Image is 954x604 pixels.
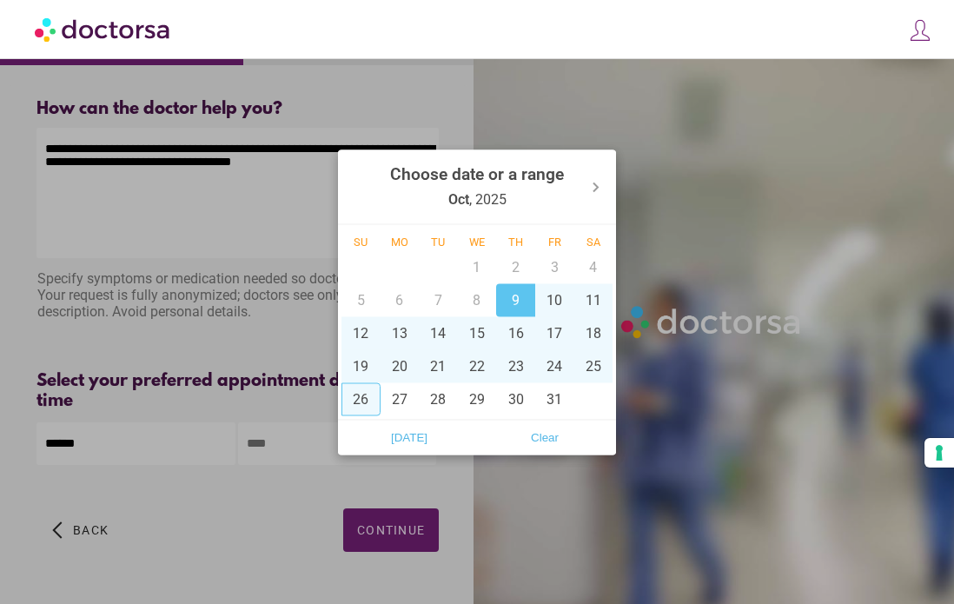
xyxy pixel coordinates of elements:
[573,316,613,349] div: 18
[924,438,954,468] button: Your consent preferences for tracking technologies
[419,316,458,349] div: 14
[535,316,574,349] div: 17
[458,349,497,382] div: 22
[477,423,613,451] button: Clear
[458,250,497,283] div: 1
[390,163,564,183] strong: Choose date or a range
[381,283,420,316] div: 6
[341,423,477,451] button: [DATE]
[341,235,381,248] div: Su
[573,235,613,248] div: Sa
[448,190,469,207] strong: Oct
[35,10,172,49] img: Doctorsa.com
[458,283,497,316] div: 8
[381,316,420,349] div: 13
[482,424,607,450] span: Clear
[535,349,574,382] div: 24
[573,349,613,382] div: 25
[496,316,535,349] div: 16
[496,382,535,415] div: 30
[341,283,381,316] div: 5
[419,235,458,248] div: Tu
[347,424,472,450] span: [DATE]
[908,18,932,43] img: icons8-customer-100.png
[341,382,381,415] div: 26
[573,250,613,283] div: 4
[496,250,535,283] div: 2
[419,382,458,415] div: 28
[419,349,458,382] div: 21
[381,382,420,415] div: 27
[419,283,458,316] div: 7
[535,250,574,283] div: 3
[381,349,420,382] div: 20
[341,349,381,382] div: 19
[535,283,574,316] div: 10
[458,316,497,349] div: 15
[573,283,613,316] div: 11
[496,235,535,248] div: Th
[341,316,381,349] div: 12
[496,283,535,316] div: 9
[381,235,420,248] div: Mo
[458,382,497,415] div: 29
[535,235,574,248] div: Fr
[535,382,574,415] div: 31
[458,235,497,248] div: We
[496,349,535,382] div: 23
[390,153,564,220] div: , 2025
